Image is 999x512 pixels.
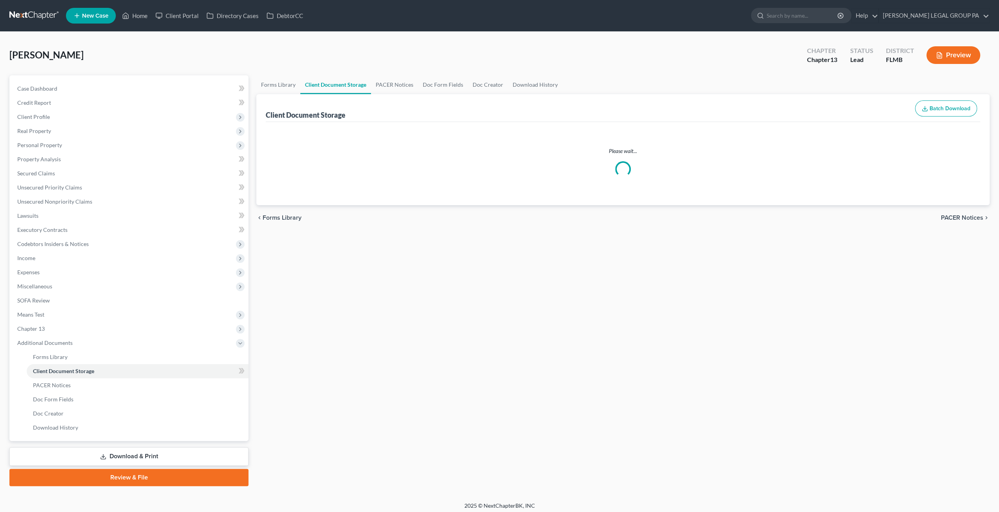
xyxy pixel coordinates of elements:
[9,49,84,60] span: [PERSON_NAME]
[33,396,73,403] span: Doc Form Fields
[9,447,248,466] a: Download & Print
[11,209,248,223] a: Lawsuits
[33,410,64,417] span: Doc Creator
[33,353,68,360] span: Forms Library
[33,424,78,431] span: Download History
[9,469,248,486] a: Review & File
[941,215,990,221] button: PACER Notices chevron_right
[17,269,40,275] span: Expenses
[807,46,837,55] div: Chapter
[33,382,71,388] span: PACER Notices
[17,85,57,92] span: Case Dashboard
[879,9,989,23] a: [PERSON_NAME] LEGAL GROUP PA
[17,255,35,261] span: Income
[17,212,38,219] span: Lawsuits
[256,215,263,221] i: chevron_left
[17,128,51,134] span: Real Property
[263,215,301,221] span: Forms Library
[17,142,62,148] span: Personal Property
[830,56,837,63] span: 13
[852,9,878,23] a: Help
[926,46,980,64] button: Preview
[118,9,152,23] a: Home
[11,223,248,237] a: Executory Contracts
[27,392,248,406] a: Doc Form Fields
[508,75,563,94] a: Download History
[468,75,508,94] a: Doc Creator
[33,368,94,374] span: Client Document Storage
[850,46,873,55] div: Status
[418,75,468,94] a: Doc Form Fields
[17,226,68,233] span: Executory Contracts
[11,96,248,110] a: Credit Report
[850,55,873,64] div: Lead
[256,215,301,221] button: chevron_left Forms Library
[17,156,61,162] span: Property Analysis
[17,241,89,247] span: Codebtors Insiders & Notices
[17,99,51,106] span: Credit Report
[11,166,248,180] a: Secured Claims
[27,421,248,435] a: Download History
[17,283,52,290] span: Miscellaneous
[371,75,418,94] a: PACER Notices
[17,113,50,120] span: Client Profile
[983,215,990,221] i: chevron_right
[27,350,248,364] a: Forms Library
[152,9,203,23] a: Client Portal
[17,297,50,304] span: SOFA Review
[941,215,983,221] span: PACER Notices
[263,9,307,23] a: DebtorCC
[11,82,248,96] a: Case Dashboard
[11,293,248,308] a: SOFA Review
[27,406,248,421] a: Doc Creator
[300,75,371,94] a: Client Document Storage
[886,46,914,55] div: District
[17,184,82,191] span: Unsecured Priority Claims
[27,364,248,378] a: Client Document Storage
[203,9,263,23] a: Directory Cases
[27,378,248,392] a: PACER Notices
[915,100,977,117] button: Batch Download
[930,105,970,112] span: Batch Download
[267,147,979,155] p: Please wait...
[17,198,92,205] span: Unsecured Nonpriority Claims
[11,195,248,209] a: Unsecured Nonpriority Claims
[807,55,837,64] div: Chapter
[256,75,300,94] a: Forms Library
[82,13,108,19] span: New Case
[767,8,838,23] input: Search by name...
[886,55,914,64] div: FLMB
[17,170,55,177] span: Secured Claims
[17,339,73,346] span: Additional Documents
[11,180,248,195] a: Unsecured Priority Claims
[17,325,45,332] span: Chapter 13
[11,152,248,166] a: Property Analysis
[17,311,44,318] span: Means Test
[266,110,345,120] div: Client Document Storage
